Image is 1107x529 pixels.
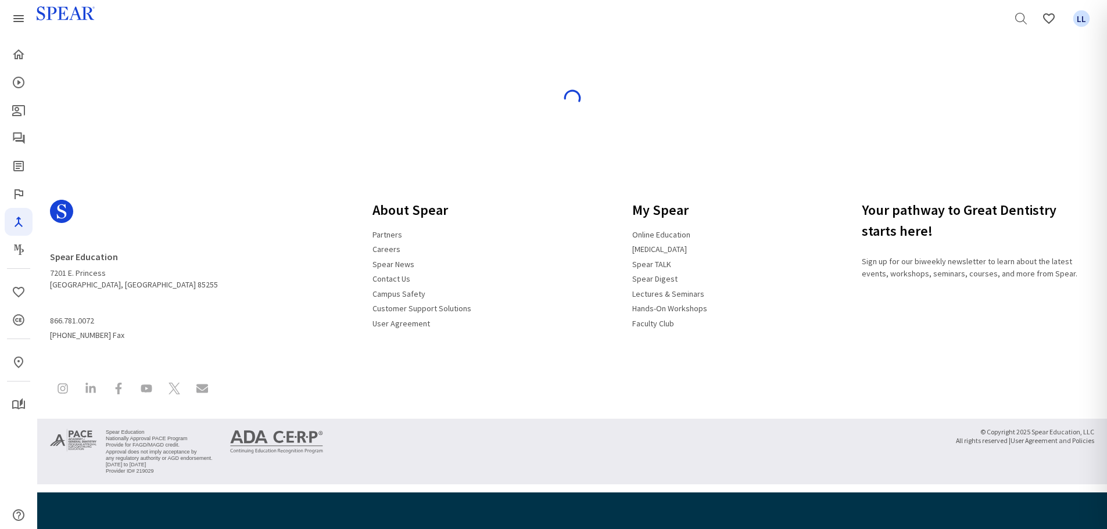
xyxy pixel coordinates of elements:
[1007,5,1035,33] a: Search
[625,239,694,259] a: [MEDICAL_DATA]
[1011,434,1094,447] a: User Agreement and Policies
[5,69,33,96] a: Courses
[366,225,409,244] a: Partners
[5,41,33,69] a: Home
[1035,5,1063,33] a: Favorites
[862,195,1100,246] h3: Your pathway to Great Dentistry starts here!
[106,442,213,448] li: Provide for FAGD/MAGD credit.
[366,254,421,274] a: Spear News
[50,246,218,290] address: 7201 E. Princess [GEOGRAPHIC_DATA], [GEOGRAPHIC_DATA] 85255
[230,430,323,454] img: ADA CERP Continuing Education Recognition Program
[189,376,215,404] a: Contact Spear Education
[5,180,33,208] a: Faculty Club Elite
[50,311,218,341] span: [PHONE_NUMBER] Fax
[50,376,76,404] a: Spear Education on Instagram
[106,468,213,474] li: Provider ID# 219029
[106,429,213,436] li: Spear Education
[625,298,714,318] a: Hands-On Workshops
[50,311,101,331] a: 866.781.0072
[956,428,1094,445] small: © Copyright 2025 Spear Education, LLC All rights reserved |
[162,376,187,404] a: Spear Education on X
[5,391,33,419] a: My Study Club
[625,284,711,304] a: Lectures & Seminars
[5,124,33,152] a: Spear Talk
[625,269,685,289] a: Spear Digest
[625,254,678,274] a: Spear TALK
[5,152,33,180] a: Spear Digest
[5,501,33,529] a: Help
[58,72,1087,83] h4: Loading
[5,236,33,264] a: Masters Program
[50,195,218,237] a: Spear Logo
[50,200,73,223] svg: Spear Logo
[625,225,697,244] a: Online Education
[50,246,125,267] a: Spear Education
[862,255,1100,280] p: Sign up for our biweekly newsletter to learn about the latest events, workshops, seminars, course...
[366,284,432,304] a: Campus Safety
[1067,5,1095,33] a: Favorites
[366,298,478,318] a: Customer Support Solutions
[5,278,33,306] a: Favorites
[625,314,681,333] a: Faculty Club
[78,376,103,404] a: Spear Education on LinkedIn
[50,428,96,452] img: Approved PACE Program Provider
[366,239,407,259] a: Careers
[366,195,478,225] h3: About Spear
[1073,10,1090,27] span: LL
[366,314,437,333] a: User Agreement
[5,5,33,33] a: Spear Products
[5,306,33,334] a: CE Credits
[106,462,213,468] li: [DATE] to [DATE]
[134,376,159,404] a: Spear Education on YouTube
[5,348,33,376] a: In-Person & Virtual
[106,376,131,404] a: Spear Education on Facebook
[625,195,714,225] h3: My Spear
[5,96,33,124] a: Patient Education
[106,449,213,455] li: Approval does not imply acceptance by
[366,269,417,289] a: Contact Us
[106,455,213,462] li: any regulatory authority or AGD endorsement.
[563,89,582,107] img: spinner-blue.svg
[106,436,213,442] li: Nationally Approval PACE Program
[5,208,33,236] a: Navigator Pro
